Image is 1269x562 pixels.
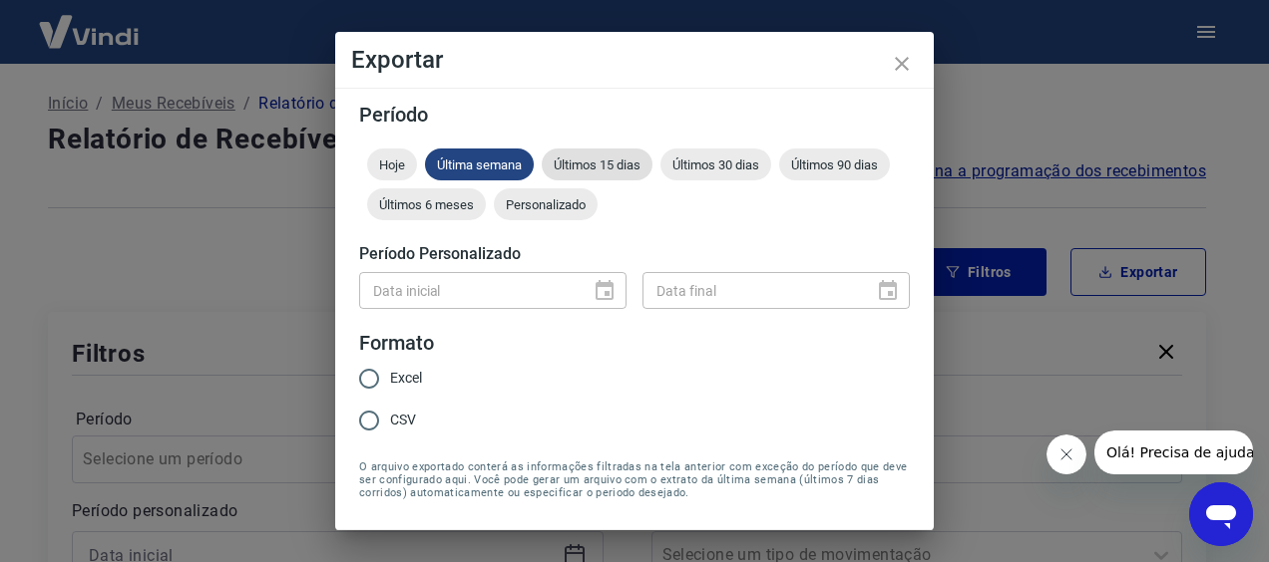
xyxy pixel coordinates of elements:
[1189,482,1253,546] iframe: Botão para abrir a janela de mensagens
[1047,434,1086,474] iframe: Fechar mensagem
[660,157,771,172] span: Últimos 30 dias
[425,157,534,172] span: Última semana
[542,157,652,172] span: Últimos 15 dias
[359,329,434,358] legend: Formato
[425,148,534,180] div: Última semana
[359,105,910,125] h5: Período
[12,14,168,30] span: Olá! Precisa de ajuda?
[367,148,417,180] div: Hoje
[660,148,771,180] div: Últimos 30 dias
[779,148,890,180] div: Últimos 90 dias
[542,148,652,180] div: Últimos 15 dias
[390,368,422,389] span: Excel
[367,197,486,212] span: Últimos 6 meses
[359,272,577,309] input: DD/MM/YYYY
[494,197,598,212] span: Personalizado
[367,188,486,220] div: Últimos 6 meses
[878,40,926,88] button: close
[351,48,918,72] h4: Exportar
[359,460,910,499] span: O arquivo exportado conterá as informações filtradas na tela anterior com exceção do período que ...
[1094,430,1253,474] iframe: Mensagem da empresa
[359,244,910,264] h5: Período Personalizado
[642,272,860,309] input: DD/MM/YYYY
[367,157,417,172] span: Hoje
[390,410,416,430] span: CSV
[779,157,890,172] span: Últimos 90 dias
[494,188,598,220] div: Personalizado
